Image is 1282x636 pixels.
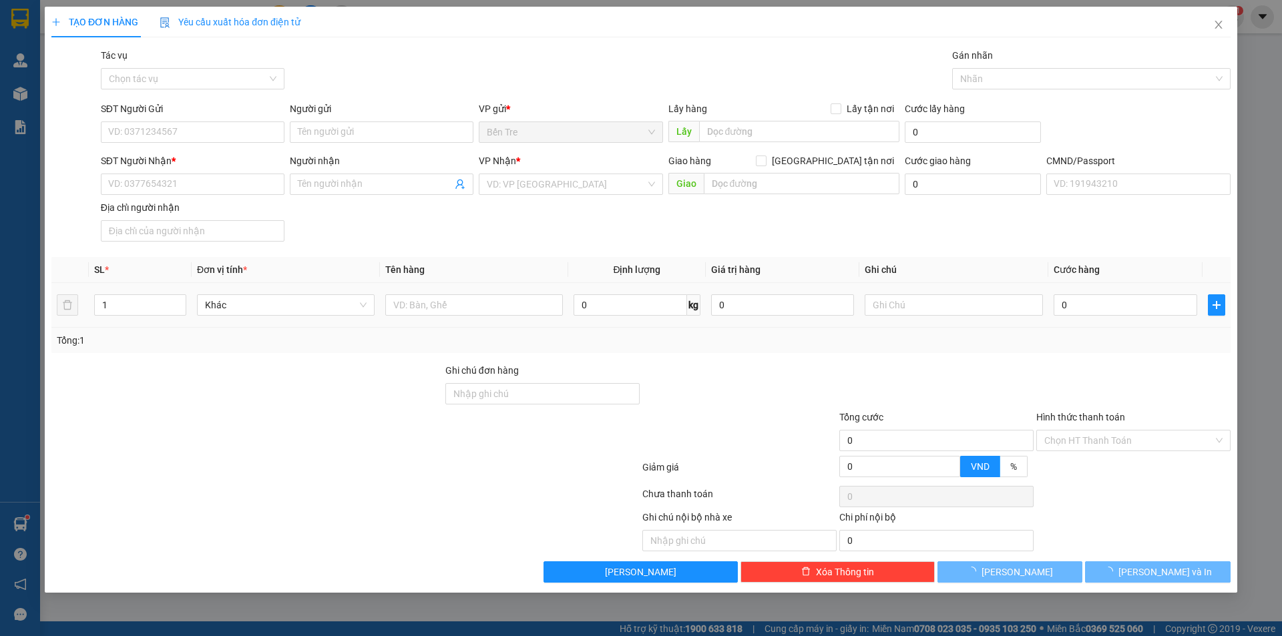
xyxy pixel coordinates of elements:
[445,365,519,376] label: Ghi chú đơn hàng
[905,103,965,114] label: Cước lấy hàng
[741,561,935,583] button: deleteXóa Thông tin
[197,264,247,275] span: Đơn vị tính
[1213,19,1224,30] span: close
[711,294,855,316] input: 0
[1209,300,1225,310] span: plus
[101,101,284,116] div: SĐT Người Gửi
[841,101,899,116] span: Lấy tận nơi
[860,257,1048,283] th: Ghi chú
[445,383,640,404] input: Ghi chú đơn hàng
[839,412,883,422] span: Tổng cước
[641,487,838,510] div: Chưa thanh toán
[1104,567,1118,576] span: loading
[606,565,677,579] span: [PERSON_NAME]
[1200,7,1237,44] button: Close
[982,565,1054,579] span: [PERSON_NAME]
[1208,294,1225,316] button: plus
[1046,153,1230,168] div: CMND/Passport
[968,567,982,576] span: loading
[544,561,738,583] button: [PERSON_NAME]
[767,153,899,168] span: [GEOGRAPHIC_DATA] tận nơi
[487,122,655,142] span: Bến Tre
[101,50,128,61] label: Tác vụ
[57,294,78,316] button: delete
[385,264,425,275] span: Tên hàng
[641,460,838,483] div: Giảm giá
[642,530,837,551] input: Nhập ghi chú
[614,264,661,275] span: Định lượng
[865,294,1043,316] input: Ghi Chú
[668,173,704,194] span: Giao
[479,101,663,116] div: VP gửi
[839,510,1034,530] div: Chi phí nội bộ
[51,17,61,27] span: plus
[51,17,138,27] span: TẠO ĐƠN HÀNG
[94,264,105,275] span: SL
[687,294,700,316] span: kg
[479,155,517,166] span: VP Nhận
[385,294,563,316] input: VD: Bàn, Ghế
[455,179,466,190] span: user-add
[290,153,473,168] div: Người nhận
[101,200,284,215] div: Địa chỉ người nhận
[290,101,473,116] div: Người gửi
[668,103,707,114] span: Lấy hàng
[704,173,899,194] input: Dọc đường
[1086,561,1231,583] button: [PERSON_NAME] và In
[937,561,1082,583] button: [PERSON_NAME]
[101,220,284,242] input: Địa chỉ của người nhận
[205,295,367,315] span: Khác
[1010,461,1017,472] span: %
[801,567,811,577] span: delete
[642,510,837,530] div: Ghi chú nội bộ nhà xe
[699,121,899,142] input: Dọc đường
[101,153,284,168] div: SĐT Người Nhận
[1036,412,1125,422] label: Hình thức thanh toán
[1054,264,1100,275] span: Cước hàng
[668,155,711,166] span: Giao hàng
[971,461,990,472] span: VND
[905,174,1041,195] input: Cước giao hàng
[952,50,993,61] label: Gán nhãn
[160,17,170,28] img: icon
[905,121,1041,143] input: Cước lấy hàng
[905,155,971,166] label: Cước giao hàng
[711,264,761,275] span: Giá trị hàng
[160,17,300,27] span: Yêu cầu xuất hóa đơn điện tử
[1118,565,1212,579] span: [PERSON_NAME] và In
[668,121,699,142] span: Lấy
[57,333,495,348] div: Tổng: 1
[816,565,874,579] span: Xóa Thông tin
